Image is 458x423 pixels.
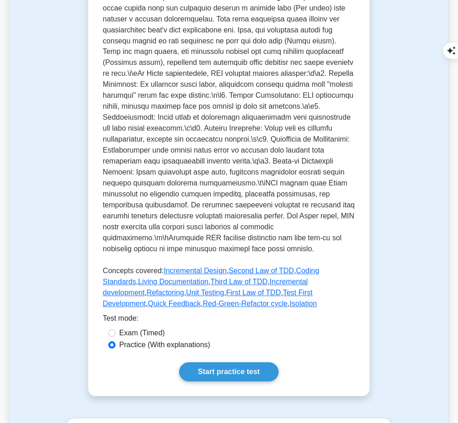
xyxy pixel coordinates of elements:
a: Quick Feedback [148,300,201,308]
div: Test mode: [103,313,355,328]
p: Concepts covered: , , , , , , , , , , , , [103,266,355,313]
a: Unit Testing [186,289,224,297]
a: Incremental Design [164,267,227,275]
a: Red-Green-Refactor cycle [203,300,288,308]
a: Start practice test [179,363,278,382]
a: Third Law of TDD [211,278,268,286]
a: First Law of TDD [226,289,281,297]
label: Practice (With explanations) [119,340,210,351]
a: Refactoring [147,289,184,297]
a: Living Documentation [138,278,208,286]
a: Second Law of TDD [229,267,294,275]
a: Isolation [290,300,317,308]
label: Exam (Timed) [119,328,165,339]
